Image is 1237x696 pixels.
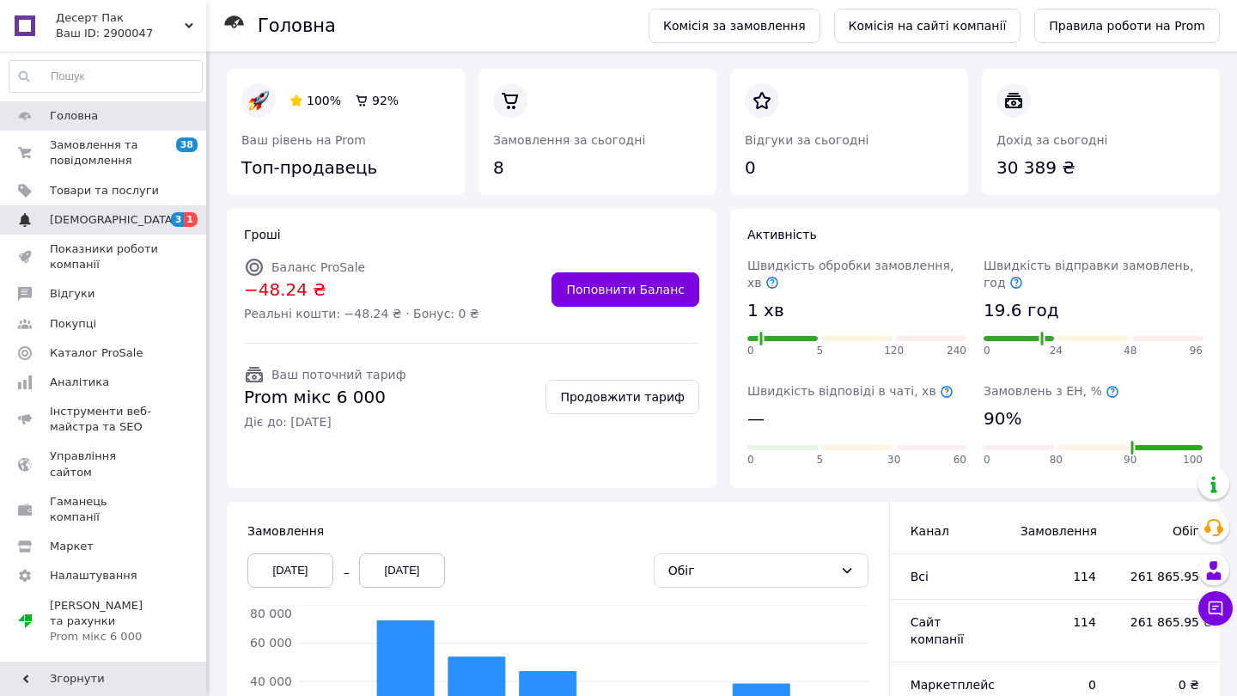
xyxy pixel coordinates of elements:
span: 5 [817,453,824,467]
span: Діє до: [DATE] [244,413,406,430]
span: — [747,406,765,431]
span: Показники роботи компанії [50,241,159,272]
span: 92% [372,94,399,107]
span: Маркет [50,539,94,554]
a: Поповнити Баланс [551,272,699,307]
span: Маркетплейс [911,678,995,692]
span: 0 [747,344,754,358]
button: Чат з покупцем [1198,591,1233,626]
tspan: 60 000 [250,636,292,650]
span: 1 [184,212,198,227]
span: Швидкість відправки замовлень, год [984,259,1193,290]
span: 114 [1021,614,1096,631]
span: 90% [984,406,1021,431]
span: Швидкість обробки замовлення, хв [747,259,954,290]
span: 1 хв [747,298,784,323]
span: 3 [171,212,185,227]
span: Замовлення [247,524,324,538]
span: Замовлення [1021,522,1096,540]
span: Аналітика [50,375,109,390]
span: [DEMOGRAPHIC_DATA] [50,212,177,228]
span: 261 865.95 ₴ [1130,614,1199,631]
span: Товари та послуги [50,183,159,198]
span: 120 [884,344,904,358]
div: Prom мікс 6 000 [50,629,159,644]
span: Замовлення та повідомлення [50,137,159,168]
span: 261 865.95 ₴ [1130,568,1199,585]
span: Головна [50,108,98,124]
a: Комісія на сайті компанії [834,9,1021,43]
span: 240 [947,344,966,358]
span: Швидкість відповіді в чаті, хв [747,384,954,398]
h1: Головна [258,15,336,36]
span: 24 [1050,344,1063,358]
div: Обіг [668,561,833,580]
span: Сайт компанії [911,615,964,646]
span: 60 [954,453,966,467]
span: Активність [747,228,817,241]
span: 0 [984,453,990,467]
a: Правила роботи на Prom [1034,9,1220,43]
span: 100% [307,94,341,107]
span: Інструменти веб-майстра та SEO [50,404,159,435]
span: Налаштування [50,568,137,583]
span: Баланс ProSale [271,260,365,274]
span: 0 [984,344,990,358]
span: 48 [1124,344,1136,358]
span: Prom мікс 6 000 [244,385,406,410]
span: Каталог ProSale [50,345,143,361]
span: 30 [887,453,900,467]
span: 5 [817,344,824,358]
span: 80 [1050,453,1063,467]
span: Всi [911,570,929,583]
tspan: 80 000 [250,607,292,620]
a: Комісія за замовлення [649,9,820,43]
span: 114 [1021,568,1096,585]
span: 96 [1190,344,1203,358]
span: Гроші [244,228,281,241]
tspan: 40 000 [250,675,292,688]
div: [DATE] [247,553,333,588]
input: Пошук [9,61,202,92]
span: 0 ₴ [1130,676,1199,693]
span: Управління сайтом [50,449,159,479]
span: 0 [1021,676,1096,693]
span: 0 [747,453,754,467]
span: 100 [1183,453,1203,467]
span: [PERSON_NAME] та рахунки [50,598,159,645]
span: Гаманець компанії [50,494,159,525]
span: Замовлень з ЕН, % [984,384,1119,398]
div: Ваш ID: 2900047 [56,26,206,41]
span: Покупці [50,316,96,332]
span: 38 [176,137,198,152]
span: Обіг [1130,522,1199,540]
span: Ваш поточний тариф [271,368,406,382]
span: −48.24 ₴ [244,278,479,302]
span: Відгуки [50,286,94,302]
span: 90 [1124,453,1136,467]
div: [DATE] [359,553,445,588]
a: Продовжити тариф [545,380,699,414]
span: Канал [911,524,949,538]
span: Реальні кошти: −48.24 ₴ · Бонус: 0 ₴ [244,305,479,322]
span: Десерт Пак [56,10,185,26]
span: 19.6 год [984,298,1058,323]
